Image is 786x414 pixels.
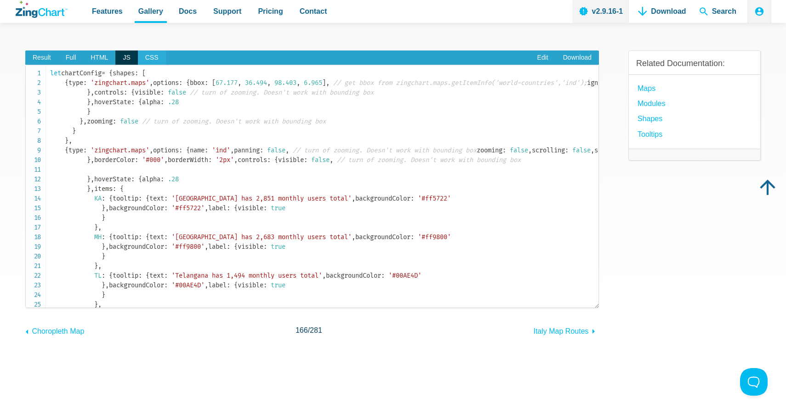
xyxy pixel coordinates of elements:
[146,272,149,280] span: {
[94,233,102,241] span: MH
[190,89,374,96] span: // turn of zooming. Doesn't work with bounding box
[25,50,58,65] span: Result
[212,146,230,154] span: 'ind'
[105,204,109,212] span: ,
[510,146,528,154] span: false
[296,326,308,334] span: 166
[274,79,296,87] span: 98.403
[388,272,421,280] span: '#00AE4D'
[296,324,322,336] span: /
[322,79,326,87] span: ]
[227,204,230,212] span: :
[530,50,556,65] a: Edit
[98,224,102,231] span: ,
[68,137,72,145] span: ,
[149,146,153,154] span: ,
[98,262,102,270] span: ,
[533,327,588,335] span: Italy Map Routes
[135,69,138,77] span: :
[138,98,142,106] span: {
[205,281,208,289] span: ,
[296,79,300,87] span: ,
[50,69,61,77] span: let
[263,204,267,212] span: :
[83,146,87,154] span: :
[638,112,662,125] a: Shapes
[410,233,414,241] span: :
[102,195,105,202] span: :
[65,137,68,145] span: }
[502,146,506,154] span: :
[230,146,234,154] span: ,
[146,233,149,241] span: {
[164,156,168,164] span: ,
[410,195,414,202] span: :
[216,156,234,164] span: '2px'
[91,146,149,154] span: 'zingchart.maps'
[142,117,326,125] span: // turn of zooming. Doesn't work with bounding box
[58,50,84,65] span: Full
[234,281,238,289] span: {
[310,326,322,334] span: 281
[102,69,105,77] span: =
[164,204,168,212] span: :
[164,195,168,202] span: :
[271,204,285,212] span: true
[572,146,591,154] span: false
[638,128,662,140] a: Tooltips
[213,5,241,17] span: Support
[418,233,451,241] span: '#ff9800'
[322,272,326,280] span: ,
[91,175,94,183] span: ,
[591,146,594,154] span: ,
[556,50,599,65] a: Download
[260,146,263,154] span: :
[164,233,168,241] span: :
[113,185,116,193] span: :
[80,117,83,125] span: }
[418,195,451,202] span: '#ff5722'
[333,79,587,87] span: // get bbox from zingchart.maps.getItemInfo('world-countries','ind');
[238,79,241,87] span: ,
[87,156,91,164] span: }
[227,281,230,289] span: :
[105,281,109,289] span: ,
[91,89,94,96] span: ,
[271,243,285,251] span: true
[636,58,753,69] h3: Related Documentation:
[267,79,271,87] span: ,
[234,204,238,212] span: {
[245,79,267,87] span: 36.494
[91,185,94,193] span: ,
[638,97,665,110] a: modules
[227,243,230,251] span: :
[304,79,322,87] span: 6.965
[138,233,142,241] span: :
[146,195,149,202] span: {
[160,175,164,183] span: :
[330,156,333,164] span: ,
[87,175,91,183] span: }
[263,243,267,251] span: :
[293,146,477,154] span: // turn of zooming. Doesn't work with bounding box
[32,327,84,335] span: Choropleth Map
[171,281,205,289] span: '#00AE4D'
[102,272,105,280] span: :
[109,69,113,77] span: {
[179,5,197,17] span: Docs
[274,156,278,164] span: {
[565,146,569,154] span: :
[337,156,521,164] span: // turn of zooming. Doesn't work with bounding box
[94,272,102,280] span: TL
[352,195,355,202] span: ,
[205,79,208,87] span: :
[25,323,84,337] a: Choropleth Map
[186,146,190,154] span: {
[234,243,238,251] span: {
[91,79,149,87] span: 'zingchart.maps'
[160,89,164,96] span: :
[533,323,599,337] a: Italy Map Routes
[16,1,68,18] a: ZingChart Logo. Click to return to the homepage
[205,146,208,154] span: :
[528,146,532,154] span: ,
